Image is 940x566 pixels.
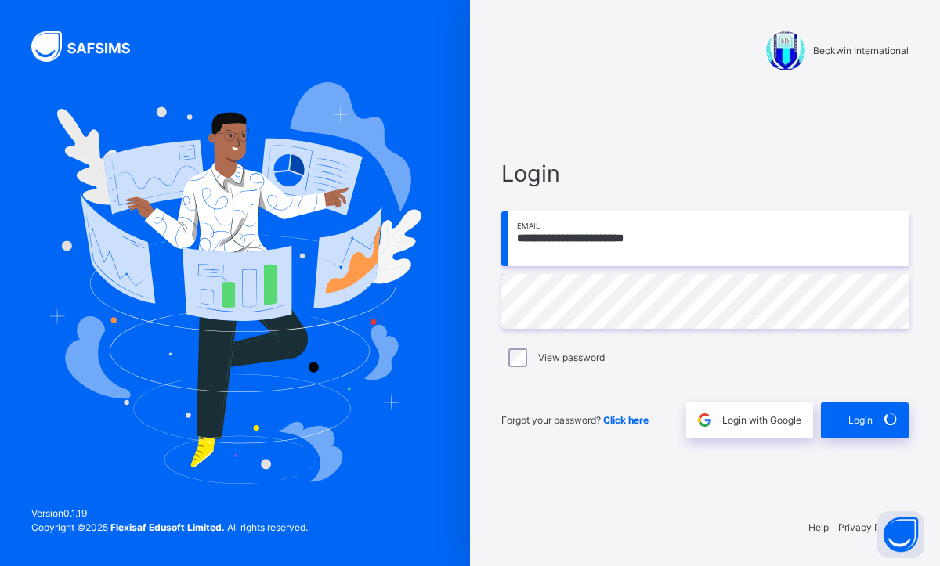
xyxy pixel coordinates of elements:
[501,157,909,190] span: Login
[31,521,308,533] span: Copyright © 2025 All rights reserved.
[813,44,909,58] span: Beckwin International
[31,507,308,521] span: Version 0.1.19
[722,413,801,427] span: Login with Google
[49,82,421,483] img: Hero Image
[696,411,714,429] img: google.396cfc9801f0270233282035f929180a.svg
[110,521,225,533] strong: Flexisaf Edusoft Limited.
[31,31,149,62] img: SAFSIMS Logo
[808,521,829,533] a: Help
[877,511,924,558] button: Open asap
[603,414,649,426] a: Click here
[501,414,649,426] span: Forgot your password?
[538,351,605,365] label: View password
[838,521,902,533] a: Privacy Policy
[848,413,873,427] span: Login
